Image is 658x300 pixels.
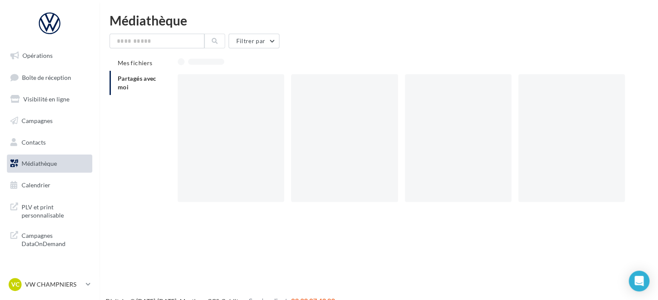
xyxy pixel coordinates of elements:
span: Campagnes DataOnDemand [22,230,89,248]
span: Mes fichiers [118,59,152,66]
a: PLV et print personnalisable [5,198,94,223]
span: VC [11,280,19,289]
a: VC VW CHAMPNIERS [7,276,92,293]
a: Contacts [5,133,94,152]
span: Campagnes [22,117,53,124]
span: Contacts [22,138,46,145]
span: Partagés avec moi [118,75,157,91]
div: Open Intercom Messenger [629,271,649,291]
a: Opérations [5,47,94,65]
span: Opérations [22,52,53,59]
button: Filtrer par [229,34,279,48]
div: Médiathèque [110,14,648,27]
span: Visibilité en ligne [23,95,69,103]
a: Campagnes DataOnDemand [5,226,94,252]
a: Campagnes [5,112,94,130]
a: Boîte de réception [5,68,94,87]
span: Boîte de réception [22,73,71,81]
a: Calendrier [5,176,94,194]
span: Médiathèque [22,160,57,167]
p: VW CHAMPNIERS [25,280,82,289]
a: Médiathèque [5,155,94,173]
span: Calendrier [22,181,50,189]
a: Visibilité en ligne [5,90,94,108]
span: PLV et print personnalisable [22,201,89,220]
